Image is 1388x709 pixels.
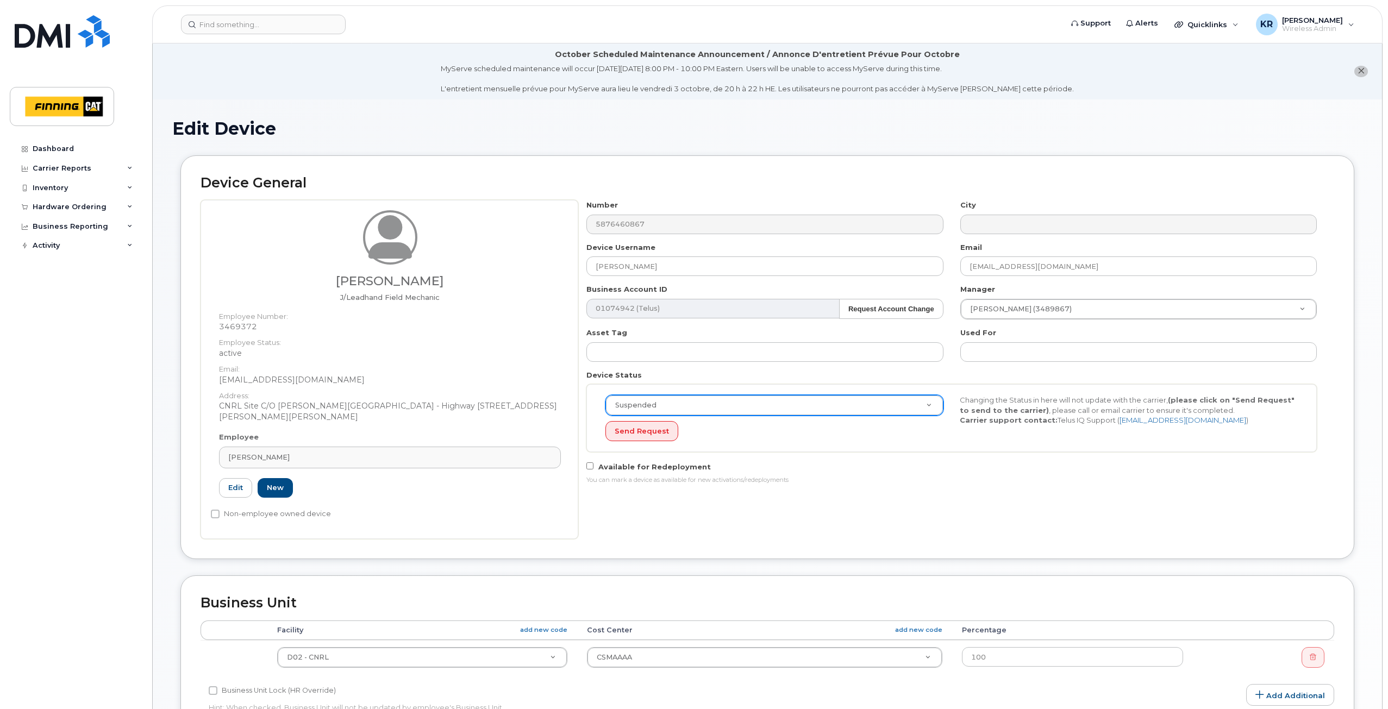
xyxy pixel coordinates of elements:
[605,421,678,441] button: Send Request
[960,328,996,338] label: Used For
[219,306,561,322] dt: Employee Number:
[219,432,259,442] label: Employee
[172,119,1362,138] h1: Edit Device
[219,400,561,422] dd: CNRL Site C/O [PERSON_NAME][GEOGRAPHIC_DATA] - Highway [STREET_ADDRESS][PERSON_NAME][PERSON_NAME]
[960,242,982,253] label: Email
[211,510,220,518] input: Non-employee owned device
[960,416,1058,424] strong: Carrier support contact:
[586,284,667,294] label: Business Account ID
[219,321,561,332] dd: 3469372
[219,332,561,348] dt: Employee Status:
[258,478,293,498] a: New
[606,396,943,415] a: Suspended
[586,328,627,338] label: Asset Tag
[1246,684,1334,706] a: Add Additional
[278,648,567,667] a: D02 - CNRL
[340,293,440,302] span: Job title
[219,348,561,359] dd: active
[1120,416,1246,424] a: [EMAIL_ADDRESS][DOMAIN_NAME]
[287,653,329,661] span: D02 - CNRL
[555,49,960,60] div: October Scheduled Maintenance Announcement / Annonce D'entretient Prévue Pour Octobre
[895,625,942,635] a: add new code
[964,304,1072,314] span: [PERSON_NAME] (3489867)
[219,359,561,374] dt: Email:
[201,595,1334,611] h2: Business Unit
[219,385,561,401] dt: Address:
[609,400,657,410] span: Suspended
[586,462,593,469] input: Available for Redeployment
[586,200,618,210] label: Number
[219,478,252,498] a: Edit
[209,684,336,697] label: Business Unit Lock (HR Override)
[577,620,952,640] th: Cost Center
[960,200,976,210] label: City
[598,462,711,471] span: Available for Redeployment
[587,648,942,667] a: CSMAAAA
[586,476,1317,485] div: You can mark a device as available for new activations/redeployments
[209,686,217,695] input: Business Unit Lock (HR Override)
[597,653,632,661] span: CSMAAAA
[839,299,943,319] button: Request Account Change
[961,299,1316,319] a: [PERSON_NAME] (3489867)
[848,305,934,313] strong: Request Account Change
[219,274,561,288] h3: [PERSON_NAME]
[586,370,642,380] label: Device Status
[960,284,995,294] label: Manager
[441,64,1074,94] div: MyServe scheduled maintenance will occur [DATE][DATE] 8:00 PM - 10:00 PM Eastern. Users will be u...
[952,620,1193,640] th: Percentage
[267,620,577,640] th: Facility
[219,374,561,385] dd: [EMAIL_ADDRESS][DOMAIN_NAME]
[228,452,290,462] span: [PERSON_NAME]
[960,396,1295,415] strong: (please click on "Send Request" to send to the carrier)
[952,395,1306,425] div: Changing the Status in here will not update with the carrier, , please call or email carrier to e...
[520,625,567,635] a: add new code
[219,447,561,468] a: [PERSON_NAME]
[586,242,655,253] label: Device Username
[211,507,331,520] label: Non-employee owned device
[201,175,1334,191] h2: Device General
[1354,66,1368,77] button: close notification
